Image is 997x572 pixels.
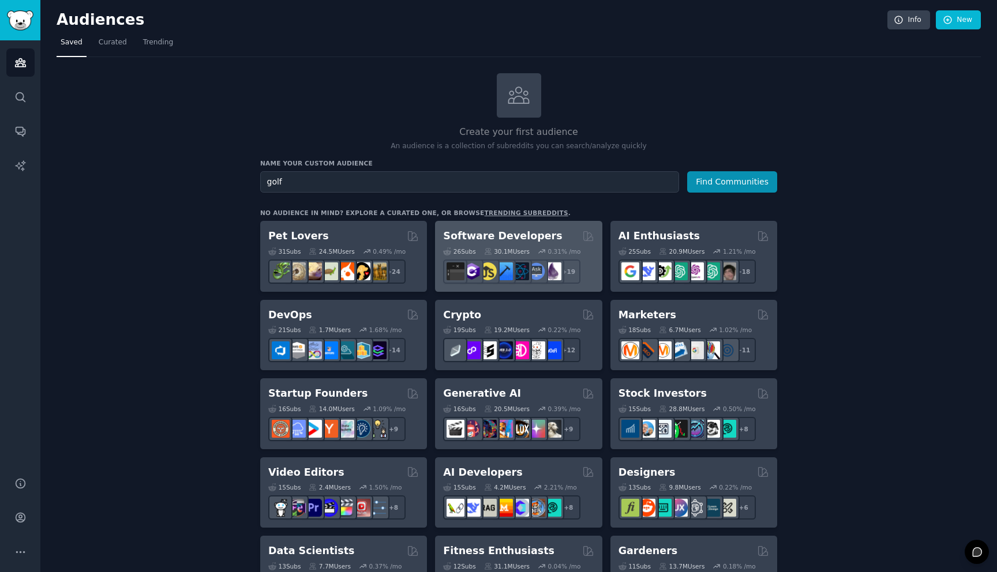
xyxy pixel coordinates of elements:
img: UI_Design [654,499,672,517]
img: Docker_DevOps [304,341,322,359]
h2: Data Scientists [268,544,354,558]
img: content_marketing [621,341,639,359]
a: Saved [57,33,87,57]
img: OnlineMarketing [718,341,736,359]
img: Emailmarketing [670,341,688,359]
img: editors [288,499,306,517]
img: ArtificalIntelligence [718,262,736,280]
a: Trending [139,33,177,57]
img: VideoEditors [320,499,338,517]
img: AskMarketing [654,341,672,359]
img: FluxAI [511,420,529,438]
img: logodesign [638,499,655,517]
img: EntrepreneurRideAlong [272,420,290,438]
h2: Crypto [443,308,481,322]
div: + 11 [732,338,756,362]
div: 31 Sub s [268,247,301,255]
div: 12 Sub s [443,562,475,570]
input: Pick a short name, like "Digital Marketers" or "Movie-Goers" [260,171,679,193]
div: 1.02 % /mo [719,326,752,334]
img: AskComputerScience [527,262,545,280]
div: 30.1M Users [484,247,530,255]
img: indiehackers [336,420,354,438]
h2: Startup Founders [268,386,368,401]
img: AItoolsCatalog [654,262,672,280]
img: defi_ [544,341,561,359]
div: 13.7M Users [659,562,704,570]
img: StocksAndTrading [686,420,704,438]
div: 19.2M Users [484,326,530,334]
img: AWS_Certified_Experts [288,341,306,359]
img: gopro [272,499,290,517]
img: PetAdvice [353,262,370,280]
img: platformengineering [336,341,354,359]
img: sdforall [495,420,513,438]
a: trending subreddits [484,209,568,216]
div: + 6 [732,495,756,520]
div: 31.1M Users [484,562,530,570]
div: 1.09 % /mo [373,405,406,413]
span: Trending [143,37,173,48]
img: userexperience [686,499,704,517]
img: DreamBooth [544,420,561,438]
img: finalcutpro [336,499,354,517]
img: iOSProgramming [495,262,513,280]
div: No audience in mind? Explore a curated one, or browse . [260,209,571,217]
img: ethfinance [447,341,464,359]
img: UXDesign [670,499,688,517]
img: Trading [670,420,688,438]
img: herpetology [272,262,290,280]
h2: Pet Lovers [268,229,329,243]
div: 9.8M Users [659,483,701,491]
h2: Software Developers [443,229,562,243]
img: PlatformEngineers [369,341,387,359]
h2: AI Developers [443,465,522,480]
div: 18 Sub s [619,326,651,334]
img: OpenAIDev [686,262,704,280]
img: typography [621,499,639,517]
div: + 14 [381,338,406,362]
img: AIDevelopersSociety [544,499,561,517]
img: UX_Design [718,499,736,517]
img: dividends [621,420,639,438]
div: 26 Sub s [443,247,475,255]
div: + 8 [381,495,406,520]
div: 14.0M Users [309,405,354,413]
div: 28.8M Users [659,405,704,413]
h2: DevOps [268,308,312,322]
div: 0.22 % /mo [719,483,752,491]
h2: Audiences [57,11,887,29]
h3: Name your custom audience [260,159,777,167]
img: csharp [463,262,481,280]
img: ballpython [288,262,306,280]
img: Entrepreneurship [353,420,370,438]
img: azuredevops [272,341,290,359]
div: 21 Sub s [268,326,301,334]
img: web3 [495,341,513,359]
div: 2.4M Users [309,483,351,491]
div: 11 Sub s [619,562,651,570]
img: learndesign [702,499,720,517]
div: 0.49 % /mo [373,247,406,255]
img: ethstaker [479,341,497,359]
div: 13 Sub s [268,562,301,570]
img: deepdream [479,420,497,438]
img: LangChain [447,499,464,517]
div: 1.68 % /mo [369,326,402,334]
img: aws_cdk [353,341,370,359]
h2: Stock Investors [619,386,707,401]
div: + 8 [556,495,580,520]
h2: Designers [619,465,676,480]
div: 0.37 % /mo [369,562,402,570]
div: 20.5M Users [484,405,530,413]
img: chatgpt_prompts_ [702,262,720,280]
div: 19 Sub s [443,326,475,334]
div: + 12 [556,338,580,362]
div: 1.50 % /mo [369,483,402,491]
img: leopardgeckos [304,262,322,280]
img: googleads [686,341,704,359]
img: technicalanalysis [718,420,736,438]
div: 1.21 % /mo [723,247,756,255]
div: + 9 [381,417,406,441]
img: defiblockchain [511,341,529,359]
